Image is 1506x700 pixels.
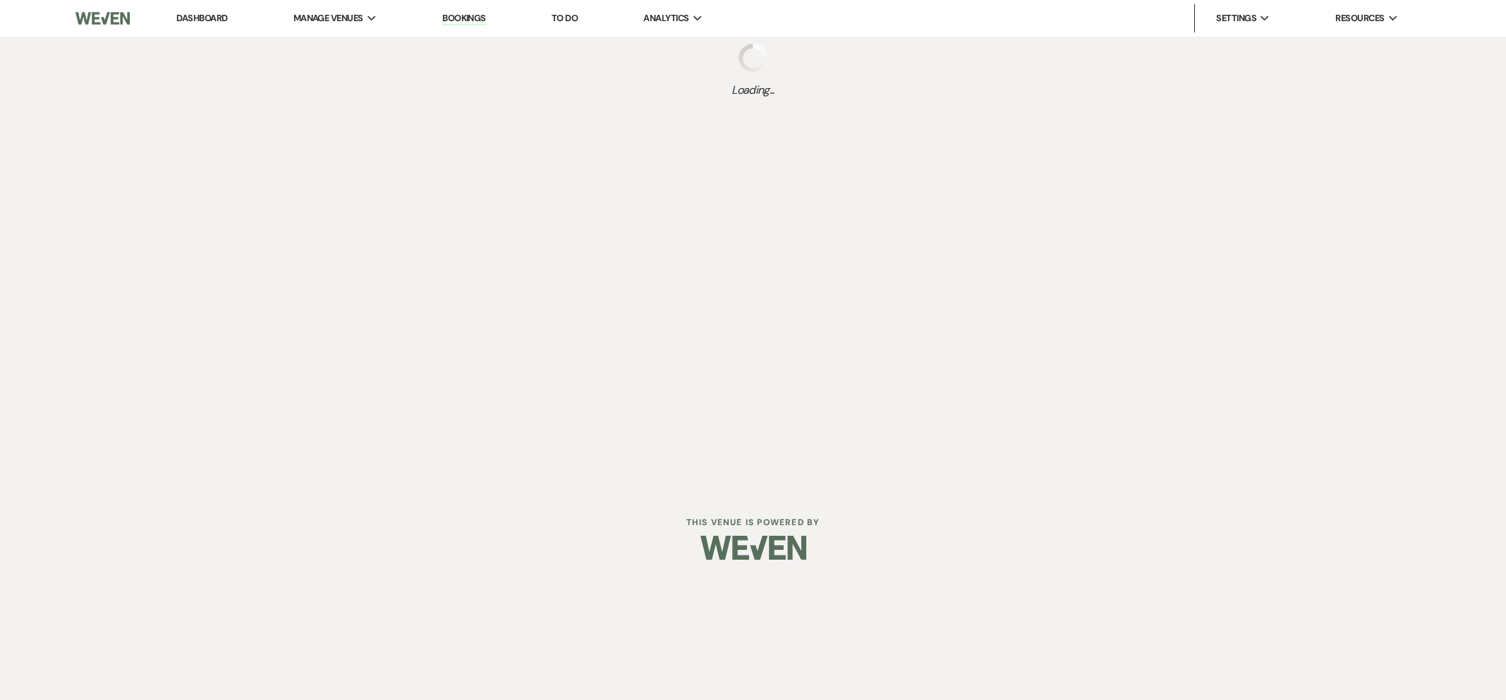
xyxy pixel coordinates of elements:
img: Weven Logo [75,4,130,33]
span: Settings [1216,11,1256,25]
span: Analytics [643,11,688,25]
span: Resources [1335,11,1384,25]
img: loading spinner [739,44,767,72]
a: Bookings [442,12,486,25]
span: Loading... [731,82,775,99]
a: Dashboard [176,12,227,24]
img: Weven Logo [700,523,806,572]
a: To Do [552,12,578,24]
span: Manage Venues [293,11,363,25]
